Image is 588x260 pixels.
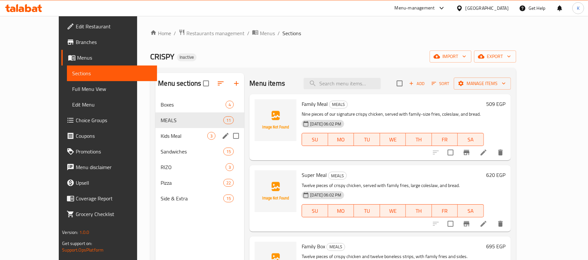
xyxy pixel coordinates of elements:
[260,29,275,37] span: Menus
[161,101,226,108] span: Boxes
[486,242,506,251] h6: 695 EGP
[255,170,296,212] img: Super Meal
[460,206,481,216] span: SA
[444,146,457,159] span: Select to update
[186,29,245,37] span: Restaurants management
[161,116,223,124] span: MEALS
[155,94,244,209] nav: Menu sections
[62,246,103,254] a: Support.OpsPlatform
[408,135,429,144] span: TH
[61,206,157,222] a: Grocery Checklist
[155,191,244,206] div: Side & Extra15
[61,175,157,191] a: Upsell
[61,19,157,34] a: Edit Restaurant
[304,78,381,89] input: search
[454,78,511,90] button: Manage items
[79,228,89,237] span: 1.0.0
[67,65,157,81] a: Sections
[395,4,435,12] div: Menu-management
[155,175,244,191] div: Pizza22
[331,135,351,144] span: MO
[76,22,152,30] span: Edit Restaurant
[150,29,171,37] a: Home
[61,159,157,175] a: Menu disclaimer
[493,145,508,160] button: delete
[430,51,471,63] button: import
[305,206,325,216] span: SU
[460,135,481,144] span: SA
[329,101,347,108] span: MEALS
[302,133,328,146] button: SU
[150,49,174,64] span: CRISPY
[161,148,223,155] span: Sandwiches
[459,216,474,232] button: Branch-specific-item
[155,128,244,144] div: Kids Meal3edit
[302,170,327,180] span: Super Meal
[247,29,249,37] li: /
[302,241,325,251] span: Family Box
[305,135,325,144] span: SU
[444,217,457,231] span: Select to update
[354,133,380,146] button: TU
[474,51,516,63] button: export
[435,135,455,144] span: FR
[76,210,152,218] span: Grocery Checklist
[249,79,285,88] h2: Menu items
[72,85,152,93] span: Full Menu View
[177,54,197,60] span: Inactive
[308,192,344,198] span: [DATE] 06:02 PM
[155,97,244,112] div: Boxes4
[406,204,432,217] button: TH
[328,172,346,180] span: MEALS
[328,133,354,146] button: MO
[459,79,506,88] span: Manage items
[302,181,484,190] p: Twelve pieces of crispy chicken, served with family fries, large coleslaw, and bread.
[357,206,377,216] span: TU
[67,81,157,97] a: Full Menu View
[61,50,157,65] a: Menus
[577,5,580,12] span: K
[331,206,351,216] span: MO
[213,76,229,91] span: Sort sections
[161,195,223,202] span: Side & Extra
[308,121,344,127] span: [DATE] 06:02 PM
[161,163,226,171] div: RIZO
[406,79,427,89] span: Add item
[459,145,474,160] button: Branch-specific-item
[328,204,354,217] button: MO
[466,5,509,12] div: [GEOGRAPHIC_DATA]
[76,195,152,202] span: Coverage Report
[383,206,403,216] span: WE
[61,112,157,128] a: Choice Groups
[150,29,516,37] nav: breadcrumb
[380,133,406,146] button: WE
[67,97,157,112] a: Edit Menu
[302,204,328,217] button: SU
[76,148,152,155] span: Promotions
[161,179,223,187] span: Pizza
[61,191,157,206] a: Coverage Report
[354,204,380,217] button: TU
[76,116,152,124] span: Choice Groups
[226,102,233,108] span: 4
[278,29,280,37] li: /
[224,149,233,155] span: 15
[427,79,454,89] span: Sort items
[282,29,301,37] span: Sections
[329,101,348,108] div: MEALS
[61,144,157,159] a: Promotions
[161,132,207,140] div: Kids Meal
[432,80,450,87] span: Sort
[76,179,152,187] span: Upsell
[223,116,234,124] div: items
[252,29,275,37] a: Menus
[207,132,215,140] div: items
[224,117,233,123] span: 11
[406,133,432,146] button: TH
[357,135,377,144] span: TU
[302,99,328,109] span: Family Meal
